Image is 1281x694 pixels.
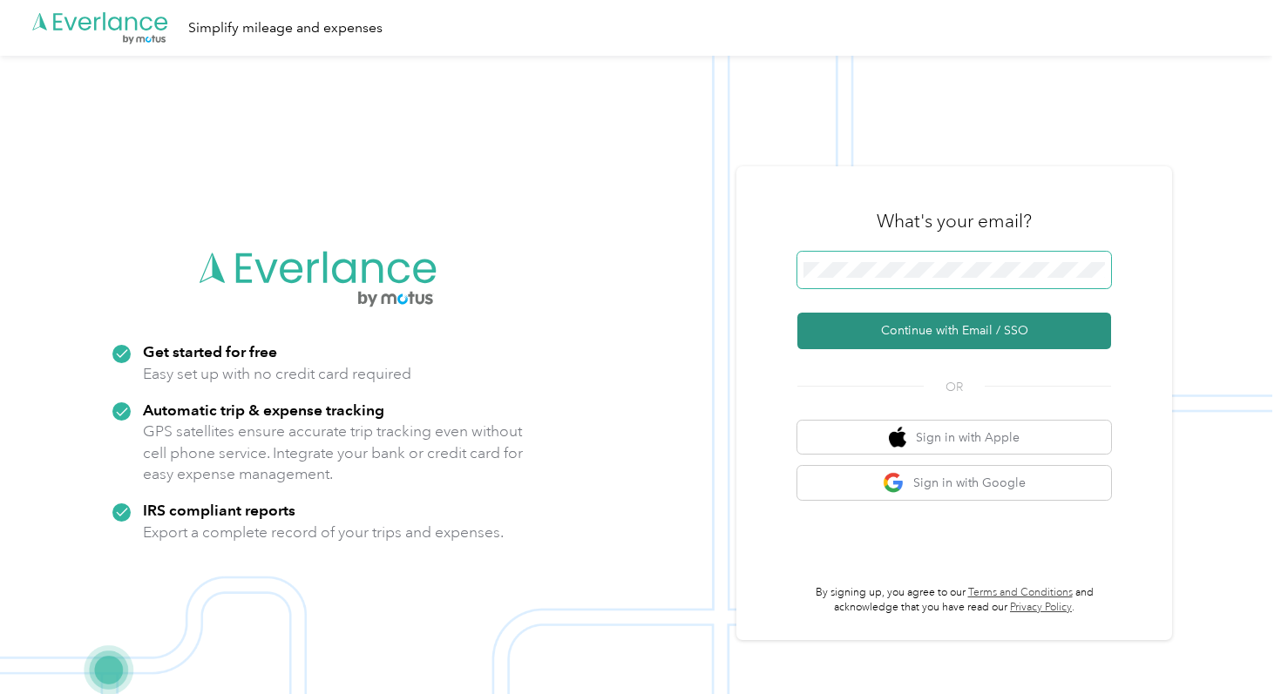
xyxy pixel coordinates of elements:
[797,421,1111,455] button: apple logoSign in with Apple
[1010,601,1072,614] a: Privacy Policy
[143,522,504,543] p: Export a complete record of your trips and expenses.
[143,363,411,385] p: Easy set up with no credit card required
[143,401,384,419] strong: Automatic trip & expense tracking
[968,586,1073,599] a: Terms and Conditions
[188,17,383,39] div: Simplify mileage and expenses
[797,313,1111,349] button: Continue with Email / SSO
[797,585,1111,616] p: By signing up, you agree to our and acknowledge that you have read our .
[1183,596,1281,694] iframe: Everlance-gr Chat Button Frame
[143,421,524,485] p: GPS satellites ensure accurate trip tracking even without cell phone service. Integrate your bank...
[143,342,277,360] strong: Get started for free
[143,501,295,519] strong: IRS compliant reports
[889,427,906,448] img: apple logo
[877,209,1032,233] h3: What's your email?
[924,378,985,396] span: OR
[883,472,905,494] img: google logo
[797,466,1111,500] button: google logoSign in with Google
